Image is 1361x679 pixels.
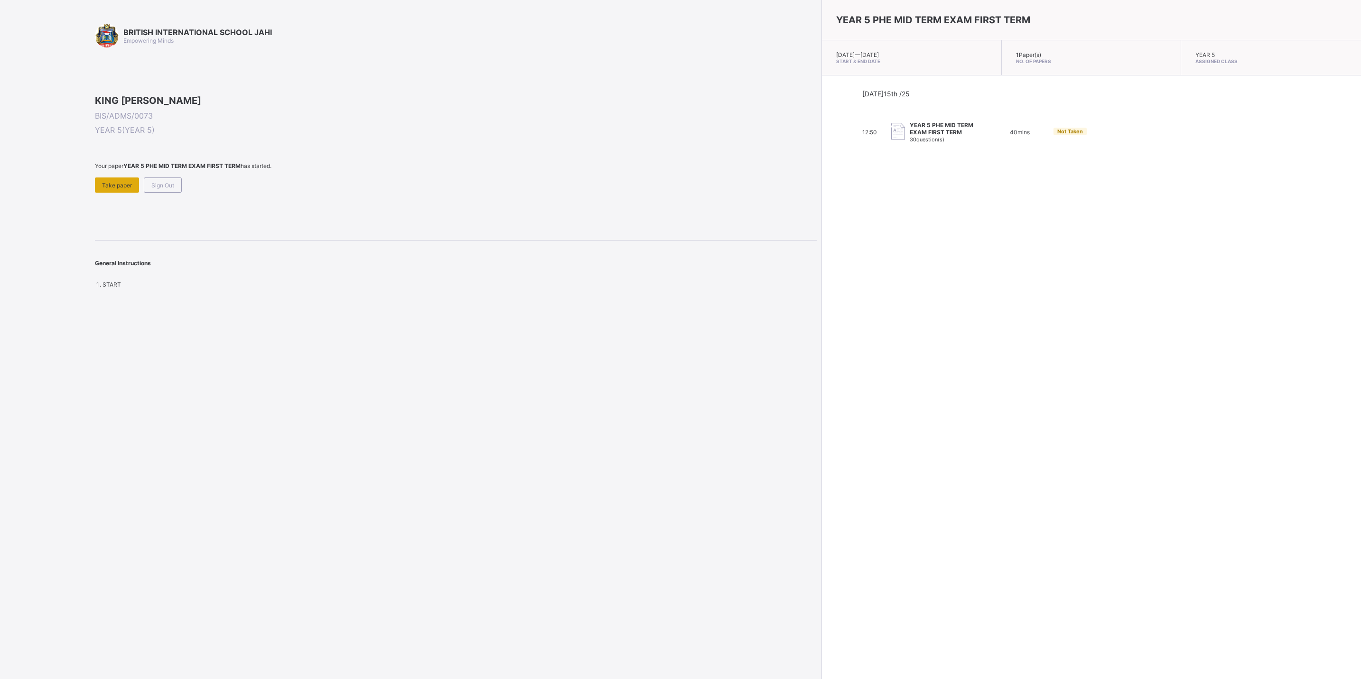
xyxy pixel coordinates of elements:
span: Take paper [102,182,132,189]
span: KING [PERSON_NAME] [95,95,817,106]
span: [DATE] — [DATE] [836,51,879,58]
span: 40 mins [1010,129,1030,136]
span: Your paper has started. [95,162,817,169]
span: No. of Papers [1016,58,1167,64]
span: 12:50 [862,129,877,136]
span: 1 Paper(s) [1016,51,1041,58]
span: Empowering Minds [123,37,174,44]
span: BRITISH INTERNATIONAL SCHOOL JAHI [123,28,272,37]
span: BIS/ADMS/0073 [95,111,817,121]
span: Assigned Class [1195,58,1347,64]
span: [DATE] 15th /25 [862,90,910,98]
span: START [103,281,121,288]
span: YEAR 5 PHE MID TERM EXAM FIRST TERM [836,14,1030,26]
span: General Instructions [95,260,151,267]
span: YEAR 5 ( YEAR 5 ) [95,125,817,135]
b: YEAR 5 PHE MID TERM EXAM FIRST TERM [123,162,241,169]
span: Not Taken [1057,128,1083,135]
span: YEAR 5 [1195,51,1215,58]
span: Sign Out [151,182,174,189]
span: Start & End Date [836,58,987,64]
span: YEAR 5 PHE MID TERM EXAM FIRST TERM [910,121,981,136]
span: 30 question(s) [910,136,944,143]
img: take_paper.cd97e1aca70de81545fe8e300f84619e.svg [891,123,905,140]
